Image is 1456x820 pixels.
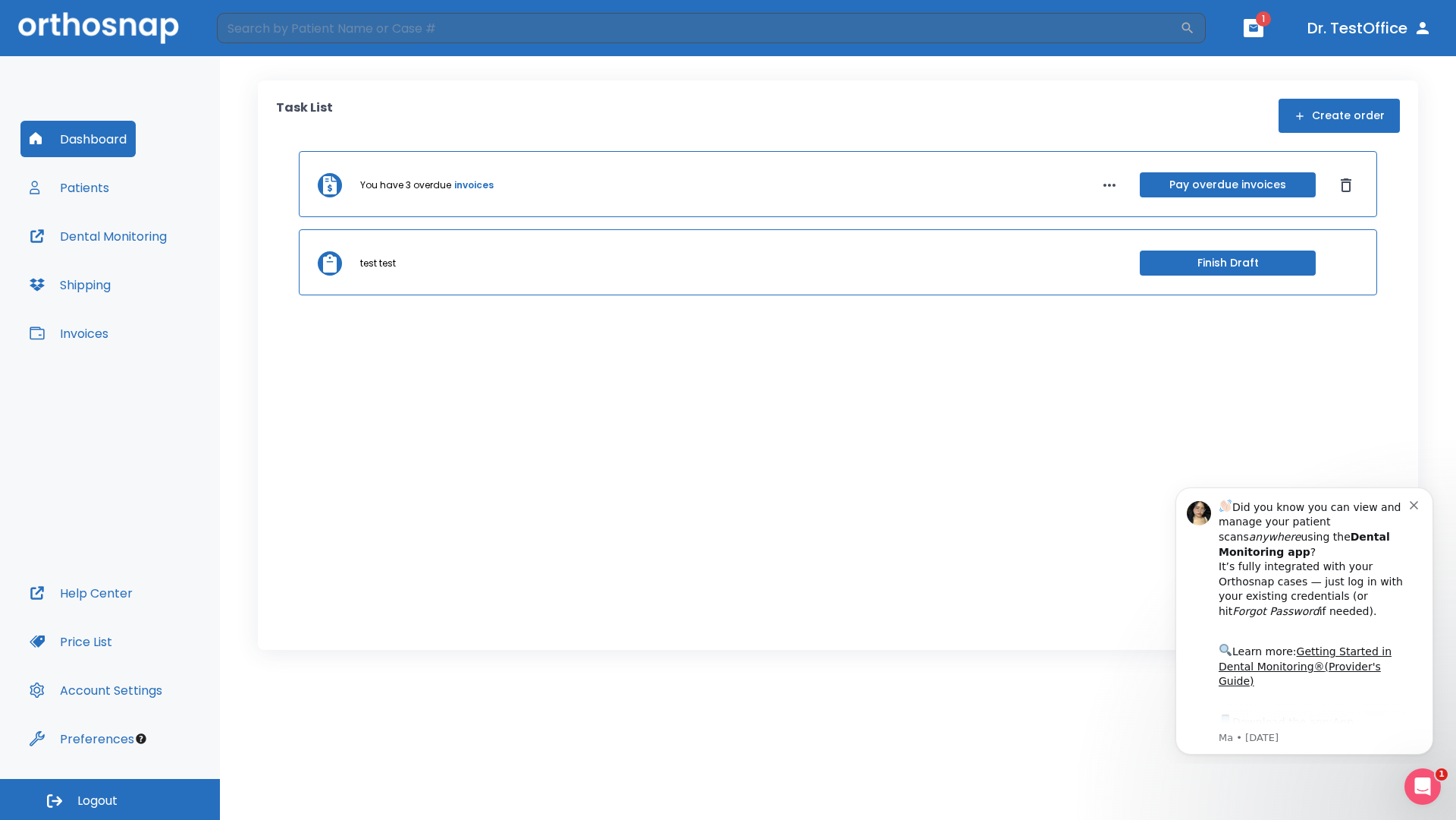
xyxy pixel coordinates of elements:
[276,99,333,133] p: Task List
[18,12,179,43] img: Orthosnap
[1256,11,1271,27] span: 1
[360,257,396,270] p: test test
[20,575,142,611] button: Help Center
[1153,474,1456,764] iframe: Intercom notifications message
[360,178,451,192] p: You have 3 overdue
[134,732,148,746] div: Tooltip anchor
[1301,14,1438,42] button: Dr. TestOffice
[1140,251,1316,276] button: Finish Draft
[20,121,136,157] button: Dashboard
[1404,768,1441,805] iframe: Intercom live chat
[1436,768,1448,781] span: 1
[1334,173,1358,197] button: Dismiss
[20,218,176,254] button: Dental Monitoring
[20,266,120,303] button: Shipping
[217,13,1180,43] input: Search by Patient Name or Case #
[20,315,118,352] button: Invoices
[20,623,121,660] button: Price List
[20,721,143,757] button: Preferences
[77,793,118,809] span: Logout
[454,178,494,192] a: invoices
[20,169,118,206] button: Patients
[1279,99,1400,133] button: Create order
[1140,172,1316,197] button: Pay overdue invoices
[20,672,171,708] button: Account Settings
[66,257,257,271] p: Message from Ma, sent 8w ago
[257,24,269,36] button: Dismiss notification
[66,238,257,316] div: Download the app: | ​ Let us know if you need help getting started!
[66,242,201,270] a: App Store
